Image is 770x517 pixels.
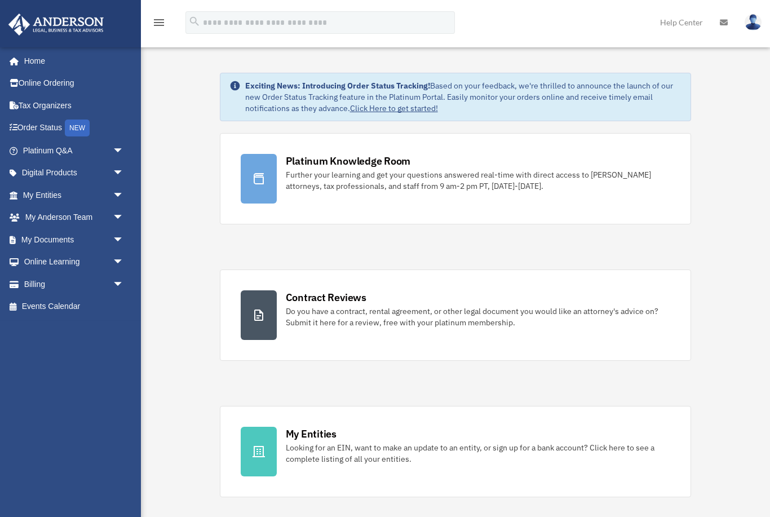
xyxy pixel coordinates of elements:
[8,251,141,273] a: Online Learningarrow_drop_down
[8,94,141,117] a: Tax Organizers
[8,184,141,206] a: My Entitiesarrow_drop_down
[220,406,692,497] a: My Entities Looking for an EIN, want to make an update to an entity, or sign up for a bank accoun...
[113,206,135,229] span: arrow_drop_down
[8,273,141,295] a: Billingarrow_drop_down
[8,139,141,162] a: Platinum Q&Aarrow_drop_down
[286,306,671,328] div: Do you have a contract, rental agreement, or other legal document you would like an attorney's ad...
[350,103,438,113] a: Click Here to get started!
[8,295,141,318] a: Events Calendar
[113,139,135,162] span: arrow_drop_down
[8,117,141,140] a: Order StatusNEW
[245,81,430,91] strong: Exciting News: Introducing Order Status Tracking!
[220,269,692,361] a: Contract Reviews Do you have a contract, rental agreement, or other legal document you would like...
[286,154,411,168] div: Platinum Knowledge Room
[245,80,682,114] div: Based on your feedback, we're thrilled to announce the launch of our new Order Status Tracking fe...
[8,162,141,184] a: Digital Productsarrow_drop_down
[113,228,135,251] span: arrow_drop_down
[65,120,90,136] div: NEW
[188,15,201,28] i: search
[152,16,166,29] i: menu
[113,251,135,274] span: arrow_drop_down
[5,14,107,36] img: Anderson Advisors Platinum Portal
[113,273,135,296] span: arrow_drop_down
[8,228,141,251] a: My Documentsarrow_drop_down
[286,169,671,192] div: Further your learning and get your questions answered real-time with direct access to [PERSON_NAM...
[745,14,762,30] img: User Pic
[220,133,692,224] a: Platinum Knowledge Room Further your learning and get your questions answered real-time with dire...
[113,184,135,207] span: arrow_drop_down
[8,206,141,229] a: My Anderson Teamarrow_drop_down
[8,50,135,72] a: Home
[286,442,671,465] div: Looking for an EIN, want to make an update to an entity, or sign up for a bank account? Click her...
[286,427,337,441] div: My Entities
[152,20,166,29] a: menu
[8,72,141,95] a: Online Ordering
[113,162,135,185] span: arrow_drop_down
[286,290,366,304] div: Contract Reviews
